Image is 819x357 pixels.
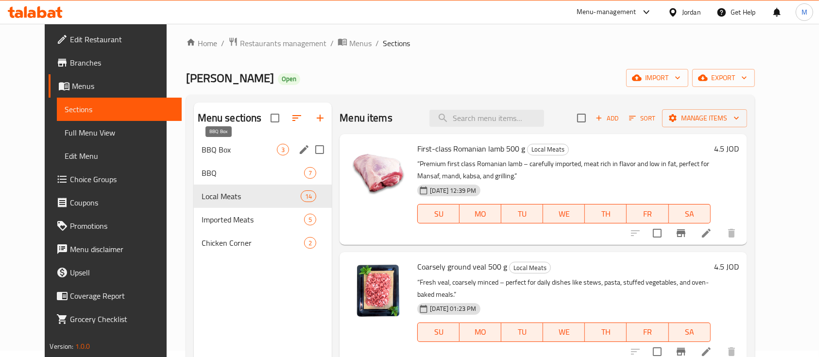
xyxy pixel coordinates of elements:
span: Sort sections [285,106,308,130]
a: Coupons [49,191,182,214]
span: TU [505,325,539,339]
h6: 4.5 JOD [715,142,739,155]
nav: Menu sections [194,134,332,258]
button: FR [627,204,668,223]
input: search [429,110,544,127]
span: Version: [50,340,73,353]
span: First-class Romanian lamb 500 g [417,141,525,156]
li: / [221,37,224,49]
a: Coverage Report [49,284,182,307]
span: SU [422,325,456,339]
span: Restaurants management [240,37,326,49]
div: Local Meats [527,144,569,155]
div: BBQ7 [194,161,332,185]
span: BBQ Box [202,144,277,155]
button: import [626,69,688,87]
button: TU [501,204,543,223]
a: Menus [49,74,182,98]
span: Select to update [647,223,667,243]
span: Select all sections [265,108,285,128]
a: Menu disclaimer [49,238,182,261]
span: SU [422,207,456,221]
a: Home [186,37,217,49]
div: Menu-management [577,6,636,18]
button: delete [720,221,743,245]
div: Chicken Corner2 [194,231,332,255]
a: Choice Groups [49,168,182,191]
div: BBQ Box3edit [194,138,332,161]
button: Sort [627,111,658,126]
li: / [330,37,334,49]
p: “Fresh veal, coarsely minced – perfect for daily dishes like stews, pasta, stuffed vegetables, an... [417,276,710,301]
span: Choice Groups [70,173,174,185]
button: MO [460,204,501,223]
a: Grocery Checklist [49,307,182,331]
button: edit [297,142,311,157]
button: SA [669,323,711,342]
span: Local Meats [510,262,550,273]
span: Select section [571,108,592,128]
div: Open [278,73,300,85]
span: Edit Restaurant [70,34,174,45]
span: 14 [301,192,316,201]
span: FR [631,325,665,339]
span: 3 [277,145,289,154]
a: Sections [57,98,182,121]
a: Edit Menu [57,144,182,168]
div: items [304,214,316,225]
div: Local Meats [509,262,551,273]
span: Coverage Report [70,290,174,302]
div: Imported Meats5 [194,208,332,231]
span: Promotions [70,220,174,232]
a: Branches [49,51,182,74]
span: Menus [349,37,372,49]
span: 5 [305,215,316,224]
span: [DATE] 12:39 PM [426,186,480,195]
h2: Menu items [340,111,392,125]
div: items [304,167,316,179]
span: 7 [305,169,316,178]
button: TU [501,323,543,342]
span: import [634,72,681,84]
span: Imported Meats [202,214,305,225]
div: items [277,144,289,155]
button: Add section [308,106,332,130]
a: Upsell [49,261,182,284]
h6: 4.5 JOD [715,260,739,273]
div: Local Meats [202,190,301,202]
button: TH [585,323,627,342]
span: Sections [383,37,410,49]
button: export [692,69,755,87]
span: Local Meats [528,144,568,155]
span: Chicken Corner [202,237,305,249]
span: Upsell [70,267,174,278]
span: MO [463,325,497,339]
span: Sort [629,113,656,124]
span: Menus [72,80,174,92]
span: BBQ [202,167,305,179]
span: Branches [70,57,174,68]
button: WE [543,204,585,223]
button: Branch-specific-item [669,221,693,245]
span: SA [673,207,707,221]
button: SU [417,204,460,223]
span: TH [589,325,623,339]
span: Sections [65,103,174,115]
span: Add [594,113,620,124]
span: Full Menu View [65,127,174,138]
p: “Premium first class Romanian lamb – carefully imported, meat rich in flavor and low in fat, perf... [417,158,710,182]
span: FR [631,207,665,221]
button: Add [592,111,623,126]
span: [PERSON_NAME] [186,67,274,89]
span: TU [505,207,539,221]
a: Menus [338,37,372,50]
div: Local Meats14 [194,185,332,208]
div: Jordan [682,7,701,17]
a: Edit menu item [700,227,712,239]
a: Promotions [49,214,182,238]
span: Coarsely ground veal 500 g [417,259,507,274]
span: Menu disclaimer [70,243,174,255]
span: SA [673,325,707,339]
